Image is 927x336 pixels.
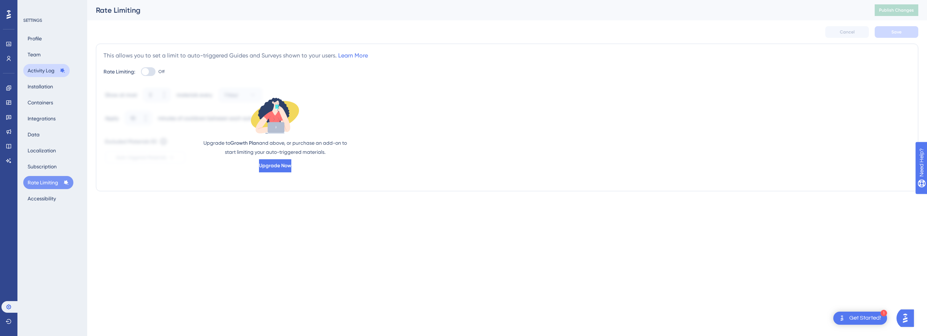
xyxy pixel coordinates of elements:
span: Growth Plan [230,140,259,146]
button: Team [23,48,45,61]
a: Learn More [338,52,368,59]
span: Save [891,29,902,35]
iframe: UserGuiding AI Assistant Launcher [896,307,918,329]
div: Rate Limiting [96,5,857,15]
button: Accessibility [23,192,60,205]
span: Need Help? [17,2,46,11]
button: Upgrade Now [259,159,291,172]
button: Integrations [23,112,60,125]
span: Publish Changes [879,7,914,13]
button: Subscription [23,160,61,173]
div: This allows you to set a limit to auto-triggered Guides and Surveys shown to your users. [104,51,368,60]
div: Upgrade to and above, or purchase an add-on to start limiting your auto-triggered materials. [202,139,348,156]
img: launcher-image-alternative-text [838,314,846,323]
div: Get Started! [849,314,881,322]
button: Containers [23,96,57,109]
button: Save [875,26,918,38]
span: Upgrade Now [259,161,291,170]
span: Off [158,69,165,75]
div: Open Get Started! checklist, remaining modules: 1 [833,312,887,325]
button: Cancel [825,26,869,38]
button: Localization [23,144,60,157]
button: Installation [23,80,57,93]
button: Profile [23,32,46,45]
button: Activity Log [23,64,70,77]
div: SETTINGS [23,17,82,23]
div: 1 [881,310,887,316]
button: Data [23,128,44,141]
button: Publish Changes [875,4,918,16]
span: Cancel [840,29,855,35]
button: Rate Limiting [23,176,73,189]
div: Rate Limiting: [104,67,135,76]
